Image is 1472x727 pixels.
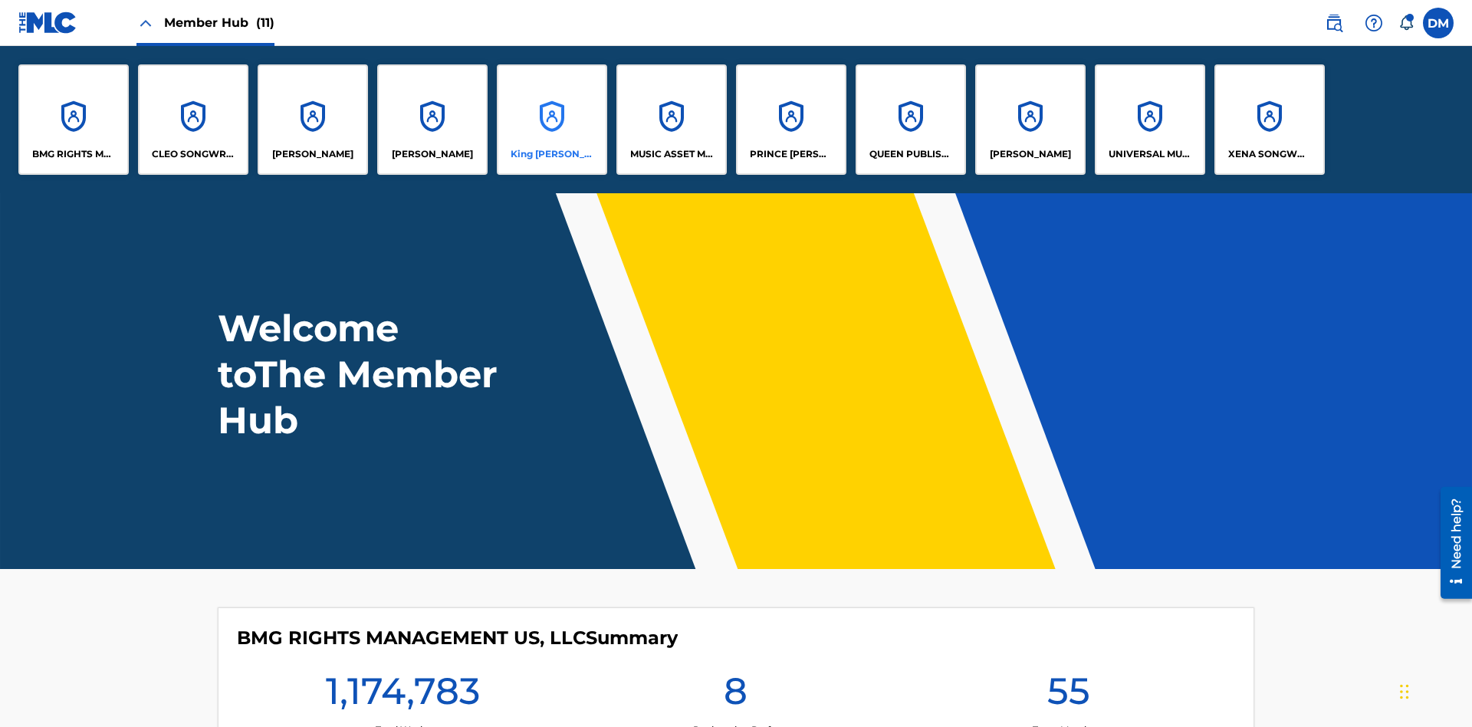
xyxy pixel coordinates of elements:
h1: 1,174,783 [326,668,480,723]
p: King McTesterson [511,147,594,161]
a: AccountsQUEEN PUBLISHA [856,64,966,175]
a: Accounts[PERSON_NAME] [377,64,488,175]
p: XENA SONGWRITER [1228,147,1312,161]
h4: BMG RIGHTS MANAGEMENT US, LLC [237,627,678,650]
img: Close [136,14,155,32]
a: Accounts[PERSON_NAME] [258,64,368,175]
a: AccountsMUSIC ASSET MANAGEMENT (MAM) [616,64,727,175]
p: UNIVERSAL MUSIC PUB GROUP [1109,147,1192,161]
h1: Welcome to The Member Hub [218,305,504,443]
div: Help [1359,8,1389,38]
p: MUSIC ASSET MANAGEMENT (MAM) [630,147,714,161]
p: QUEEN PUBLISHA [869,147,953,161]
a: AccountsCLEO SONGWRITER [138,64,248,175]
iframe: Chat Widget [1395,653,1472,727]
img: search [1325,14,1343,32]
div: Drag [1400,669,1409,715]
img: MLC Logo [18,12,77,34]
h1: 8 [724,668,747,723]
iframe: Resource Center [1429,481,1472,607]
p: CLEO SONGWRITER [152,147,235,161]
a: AccountsXENA SONGWRITER [1214,64,1325,175]
p: EYAMA MCSINGER [392,147,473,161]
a: AccountsBMG RIGHTS MANAGEMENT US, LLC [18,64,129,175]
img: help [1365,14,1383,32]
p: BMG RIGHTS MANAGEMENT US, LLC [32,147,116,161]
a: Public Search [1319,8,1349,38]
a: Accounts[PERSON_NAME] [975,64,1086,175]
p: ELVIS COSTELLO [272,147,353,161]
a: AccountsPRINCE [PERSON_NAME] [736,64,846,175]
a: AccountsUNIVERSAL MUSIC PUB GROUP [1095,64,1205,175]
span: (11) [256,15,274,30]
div: User Menu [1423,8,1454,38]
p: PRINCE MCTESTERSON [750,147,833,161]
div: Notifications [1398,15,1414,31]
span: Member Hub [164,14,274,31]
h1: 55 [1047,668,1090,723]
p: RONALD MCTESTERSON [990,147,1071,161]
a: AccountsKing [PERSON_NAME] [497,64,607,175]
